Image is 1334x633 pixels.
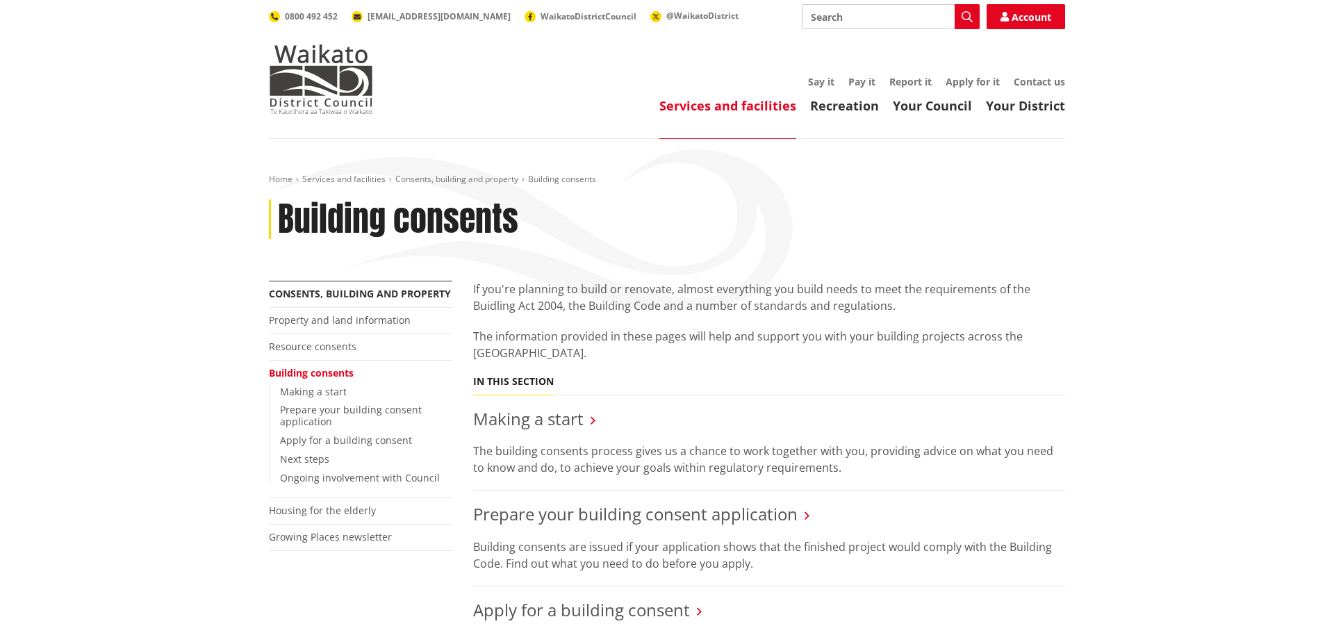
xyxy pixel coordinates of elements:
[302,173,386,185] a: Services and facilities
[280,385,347,398] a: Making a start
[269,174,1065,186] nav: breadcrumb
[473,443,1065,476] p: The building consents process gives us a chance to work together with you, providing advice on wh...
[473,598,690,621] a: Apply for a building consent
[269,44,373,114] img: Waikato District Council - Te Kaunihera aa Takiwaa o Waikato
[473,407,584,430] a: Making a start
[395,173,518,185] a: Consents, building and property
[528,173,596,185] span: Building consents
[280,452,329,466] a: Next steps
[269,530,392,543] a: Growing Places newsletter
[666,10,739,22] span: @WaikatoDistrict
[946,75,1000,88] a: Apply for it
[473,328,1065,361] p: The information provided in these pages will help and support you with your building projects acr...
[1014,75,1065,88] a: Contact us
[280,471,440,484] a: Ongoing involvement with Council
[848,75,875,88] a: Pay it
[269,10,338,22] a: 0800 492 452
[269,173,293,185] a: Home
[269,313,411,327] a: Property and land information
[659,97,796,114] a: Services and facilities
[473,502,798,525] a: Prepare your building consent application
[525,10,636,22] a: WaikatoDistrictCouncil
[802,4,980,29] input: Search input
[889,75,932,88] a: Report it
[285,10,338,22] span: 0800 492 452
[473,376,554,388] h5: In this section
[280,434,412,447] a: Apply for a building consent
[269,504,376,517] a: Housing for the elderly
[986,97,1065,114] a: Your District
[269,366,354,379] a: Building consents
[269,340,356,353] a: Resource consents
[541,10,636,22] span: WaikatoDistrictCouncil
[808,75,834,88] a: Say it
[352,10,511,22] a: [EMAIL_ADDRESS][DOMAIN_NAME]
[810,97,879,114] a: Recreation
[650,10,739,22] a: @WaikatoDistrict
[987,4,1065,29] a: Account
[893,97,972,114] a: Your Council
[473,281,1065,314] p: If you're planning to build or renovate, almost everything you build needs to meet the requiremen...
[280,403,422,428] a: Prepare your building consent application
[368,10,511,22] span: [EMAIL_ADDRESS][DOMAIN_NAME]
[278,199,518,240] h1: Building consents
[269,287,451,300] a: Consents, building and property
[473,539,1065,572] p: Building consents are issued if your application shows that the finished project would comply wit...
